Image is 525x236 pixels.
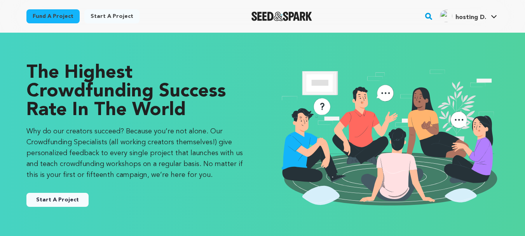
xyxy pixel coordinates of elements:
[26,193,89,207] button: Start A Project
[26,9,80,23] a: Fund a project
[251,12,312,21] img: Seed&Spark Logo Dark Mode
[438,8,499,24] span: hosting D.'s Profile
[440,10,452,22] img: ACg8ocLj1SCZRLvHVsBru3krWnLkuPap_oXTj9gNuSLDZTfZdJra3-U=s96-c
[26,126,247,180] p: Why do our creators succeed? Because you’re not alone. Our Crowdfunding Specialists (all working ...
[440,10,486,22] div: hosting D.'s Profile
[251,12,312,21] a: Seed&Spark Homepage
[278,64,499,210] img: seedandspark start project illustration image
[26,64,247,120] p: The Highest Crowdfunding Success Rate in the World
[455,14,486,21] span: hosting D.
[84,9,140,23] a: Start a project
[438,8,499,22] a: hosting D.'s Profile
